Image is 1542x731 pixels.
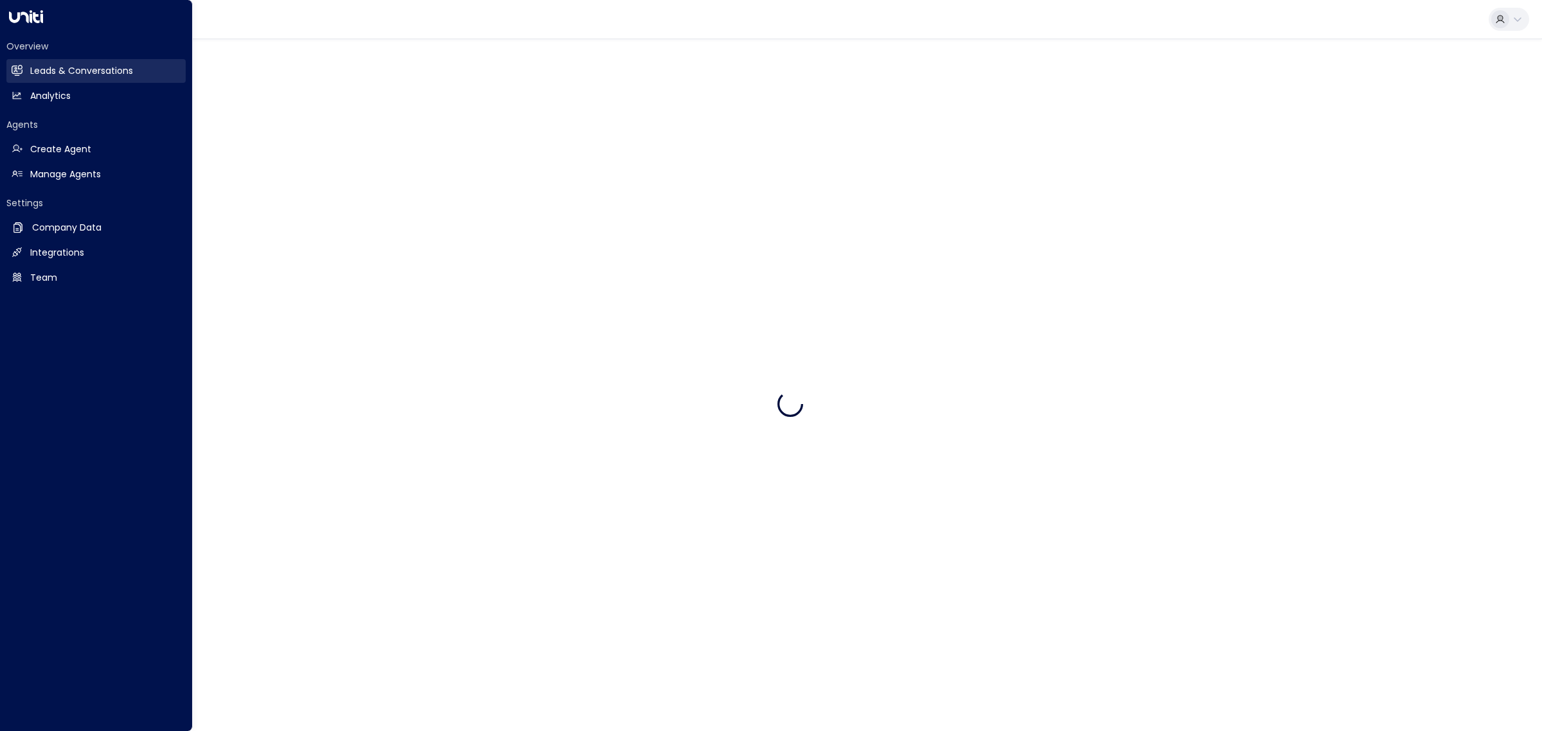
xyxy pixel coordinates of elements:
a: Manage Agents [6,163,186,186]
h2: Leads & Conversations [30,64,133,78]
a: Integrations [6,241,186,265]
h2: Agents [6,118,186,131]
h2: Team [30,271,57,285]
h2: Settings [6,197,186,209]
h2: Integrations [30,246,84,260]
a: Create Agent [6,137,186,161]
h2: Analytics [30,89,71,103]
h2: Manage Agents [30,168,101,181]
a: Team [6,266,186,290]
h2: Company Data [32,221,102,234]
a: Leads & Conversations [6,59,186,83]
a: Company Data [6,216,186,240]
a: Analytics [6,84,186,108]
h2: Overview [6,40,186,53]
h2: Create Agent [30,143,91,156]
